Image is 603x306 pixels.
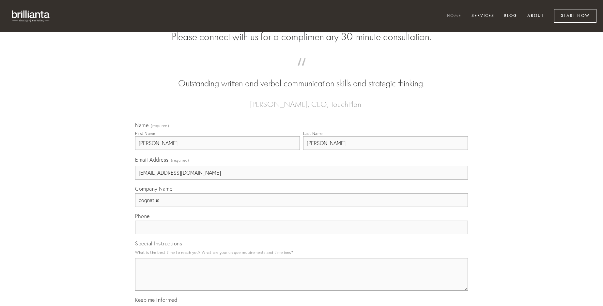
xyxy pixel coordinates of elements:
[135,156,169,163] span: Email Address
[151,124,169,128] span: (required)
[135,31,468,43] h2: Please connect with us for a complimentary 30-minute consultation.
[135,240,182,247] span: Special Instructions
[135,248,468,257] p: What is the best time to reach you? What are your unique requirements and timelines?
[523,11,548,22] a: About
[303,131,323,136] div: Last Name
[135,122,148,128] span: Name
[554,9,596,23] a: Start Now
[171,156,189,165] span: (required)
[7,7,55,25] img: brillianta - research, strategy, marketing
[135,297,177,303] span: Keep me informed
[146,65,457,90] blockquote: Outstanding written and verbal communication skills and strategic thinking.
[500,11,521,22] a: Blog
[467,11,499,22] a: Services
[443,11,466,22] a: Home
[135,185,172,192] span: Company Name
[146,65,457,77] span: “
[135,131,155,136] div: First Name
[146,90,457,111] figcaption: — [PERSON_NAME], CEO, TouchPlan
[135,213,150,219] span: Phone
